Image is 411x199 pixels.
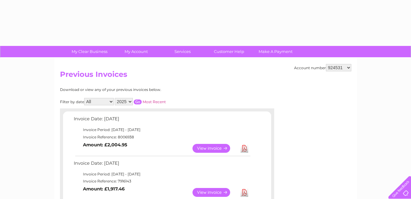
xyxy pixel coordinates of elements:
[64,46,115,57] a: My Clear Business
[60,98,221,105] div: Filter by date
[60,70,351,82] h2: Previous Invoices
[250,46,301,57] a: Make A Payment
[204,46,254,57] a: Customer Help
[241,144,248,153] a: Download
[83,142,127,148] b: Amount: £2,004.95
[192,144,237,153] a: View
[143,99,166,104] a: Most Recent
[192,188,237,197] a: View
[72,126,251,133] td: Invoice Period: [DATE] - [DATE]
[72,178,251,185] td: Invoice Reference: 7916143
[111,46,161,57] a: My Account
[157,46,208,57] a: Services
[72,115,251,126] td: Invoice Date: [DATE]
[60,88,221,92] div: Download or view any of your previous invoices below.
[83,186,125,192] b: Amount: £1,917.46
[72,171,251,178] td: Invoice Period: [DATE] - [DATE]
[72,159,251,171] td: Invoice Date: [DATE]
[241,188,248,197] a: Download
[294,64,351,71] div: Account number
[72,133,251,141] td: Invoice Reference: 8006938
